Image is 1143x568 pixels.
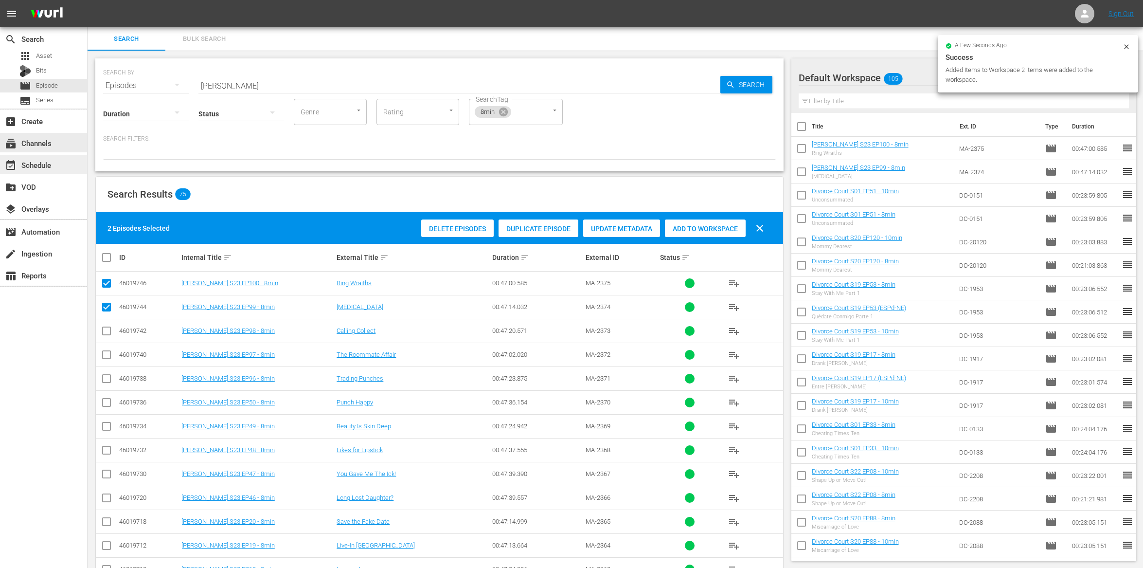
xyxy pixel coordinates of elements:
a: Divorce Court S19 EP17 (ESPd-NE) [812,374,906,382]
button: playlist_add [722,367,746,390]
button: playlist_add [722,343,746,366]
a: [PERSON_NAME] S23 EP19 - 8min [181,542,275,549]
span: playlist_add [728,349,740,361]
td: 00:23:59.805 [1068,183,1122,207]
td: 00:21:03.863 [1068,254,1122,277]
div: Internal Title [181,252,334,263]
td: 00:23:06.512 [1068,300,1122,324]
span: reorder [1122,236,1133,247]
button: playlist_add [722,272,746,295]
span: MA-2366 [586,494,610,501]
div: External ID [586,254,657,261]
a: Divorce Court S01 EP33 - 8min [812,421,895,428]
a: Divorce Court S19 EP53 - 10min [812,328,899,335]
span: Update Metadata [583,225,660,233]
div: 00:47:39.557 [492,494,583,501]
span: sort [223,253,232,262]
td: 00:23:05.151 [1068,534,1122,557]
span: VOD [5,182,17,193]
a: Punch Happy [337,399,373,406]
span: playlist_add [728,540,740,551]
button: playlist_add [722,391,746,414]
div: 46019718 [119,518,179,525]
a: Divorce Court S01 EP33 - 10min [812,444,899,452]
a: Divorce Court S20 EP120 - 8min [812,257,899,265]
span: Search [93,34,160,45]
td: DC-0133 [955,440,1042,464]
div: Miscarriage of Love [812,524,895,530]
span: Asset [19,50,31,62]
div: 00:47:37.555 [492,446,583,454]
th: Duration [1066,113,1125,140]
div: Ring Wraiths [812,150,909,156]
span: Bulk Search [171,34,237,45]
span: Episode [1045,306,1057,318]
td: DC-1953 [955,277,1042,300]
div: 00:47:00.585 [492,279,583,287]
div: Shape Up or Move Out! [812,477,899,483]
span: Episode [1045,540,1057,551]
div: 46019742 [119,327,179,334]
div: 00:47:24.942 [492,422,583,430]
td: 00:23:06.552 [1068,324,1122,347]
span: Episode [1045,330,1057,341]
th: Type [1039,113,1066,140]
td: 00:24:04.176 [1068,440,1122,464]
span: Episode [1045,423,1057,435]
div: Miscarriage of Love [812,547,899,553]
a: [PERSON_NAME] S23 EP48 - 8min [181,446,275,454]
div: 46019738 [119,375,179,382]
button: Delete Episodes [421,220,494,237]
span: Search [5,34,17,45]
div: 00:47:23.875 [492,375,583,382]
span: Episode [1045,376,1057,388]
td: DC-0133 [955,417,1042,440]
span: reorder [1122,352,1133,364]
span: MA-2367 [586,470,610,477]
span: Delete Episodes [421,225,494,233]
a: Divorce Court S20 EP120 - 10min [812,234,902,241]
span: reorder [1122,189,1133,201]
div: Added Items to Workspace 2 items were added to the workspace. [946,65,1120,85]
div: 00:47:39.390 [492,470,583,477]
a: The Roommate Affair [337,351,396,358]
div: 46019730 [119,470,179,477]
div: 46019746 [119,279,179,287]
td: DC-1917 [955,394,1042,417]
span: 75 [175,188,191,200]
span: reorder [1122,422,1133,434]
span: playlist_add [728,397,740,408]
button: playlist_add [722,415,746,438]
img: ans4CAIJ8jUAAAAAAAAAAAAAAAAAAAAAAAAgQb4GAAAAAAAAAAAAAAAAAAAAAAAAJMjXAAAAAAAAAAAAAAAAAAAAAAAAgAT5G... [23,2,70,25]
span: reorder [1122,142,1133,154]
div: Bits [19,65,31,77]
div: Unconsummated [812,197,899,203]
button: playlist_add [722,319,746,343]
span: Asset [36,51,52,61]
span: Channels [5,138,17,149]
div: 00:47:14.032 [492,303,583,311]
td: DC-1917 [955,370,1042,394]
div: Success [946,52,1130,63]
button: playlist_add [722,486,746,510]
span: playlist_add [728,516,740,528]
a: [MEDICAL_DATA] [337,303,383,311]
a: You Gave Me The Ick! [337,470,396,477]
span: MA-2368 [586,446,610,454]
span: Episode [1045,213,1057,224]
span: Overlays [5,203,17,215]
a: [PERSON_NAME] S23 EP49 - 8min [181,422,275,430]
span: Search Results [107,188,173,200]
div: Shape Up or Move Out! [812,500,895,507]
a: Live-In [GEOGRAPHIC_DATA] [337,542,415,549]
td: 00:47:14.032 [1068,160,1122,183]
span: Episode [1045,353,1057,365]
div: 46019744 [119,303,179,311]
span: reorder [1122,399,1133,411]
a: [PERSON_NAME] S23 EP96 - 8min [181,375,275,382]
span: reorder [1122,259,1133,271]
div: Unconsummated [812,220,895,226]
div: Quédate Conmigo Parte 1 [812,313,906,320]
button: Open [446,106,456,115]
div: 00:47:13.664 [492,542,583,549]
